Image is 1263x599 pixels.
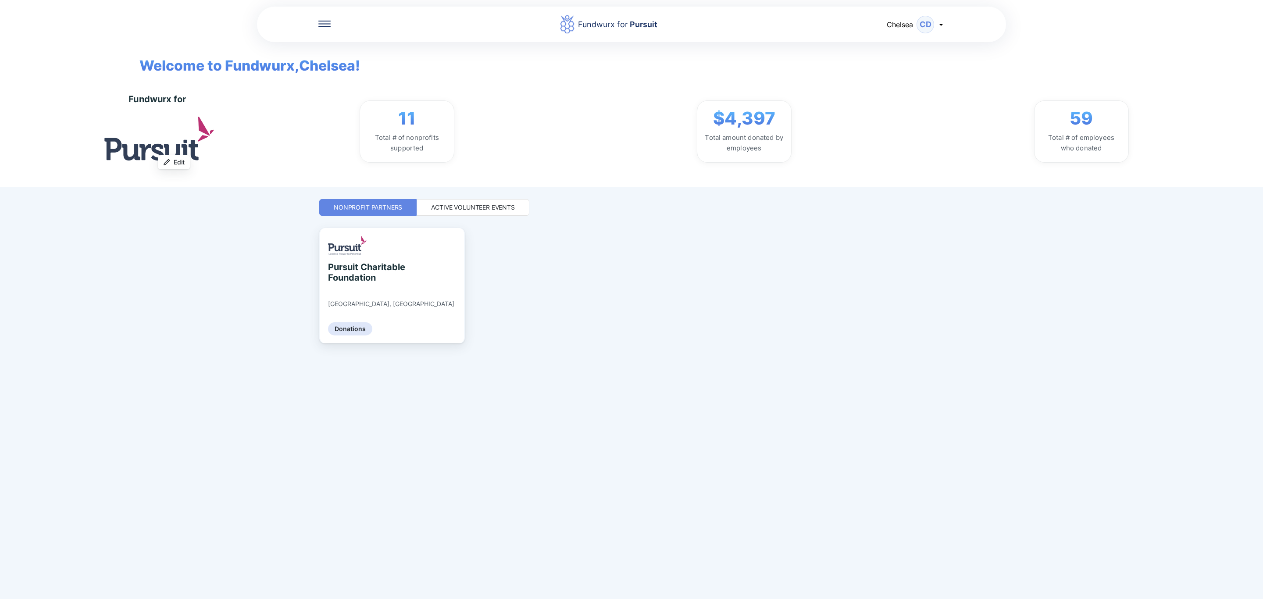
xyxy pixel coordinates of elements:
span: Edit [174,158,185,167]
div: Pursuit Charitable Foundation [328,262,408,283]
img: logo.jpg [104,117,214,160]
button: Edit [158,155,190,169]
div: Fundwurx for [578,18,657,31]
div: Total amount donated by employees [704,132,784,153]
span: Welcome to Fundwurx, Chelsea ! [126,42,360,76]
span: 11 [398,108,416,129]
div: Active Volunteer Events [431,203,515,212]
div: Total # of employees who donated [1042,132,1121,153]
span: Chelsea [887,20,913,29]
div: [GEOGRAPHIC_DATA], [GEOGRAPHIC_DATA] [328,300,454,308]
div: Donations [328,322,372,335]
span: $4,397 [713,108,775,129]
div: Total # of nonprofits supported [367,132,447,153]
div: CD [917,16,934,33]
span: Pursuit [628,20,657,29]
span: 59 [1070,108,1093,129]
div: Fundwurx for [128,94,186,104]
div: Nonprofit Partners [334,203,402,212]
